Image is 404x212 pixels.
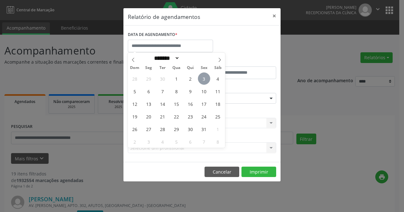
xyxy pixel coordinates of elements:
span: Qui [183,66,197,70]
span: Outubro 9, 2025 [184,85,196,97]
label: DATA DE AGENDAMENTO [128,30,177,40]
button: Close [268,8,281,24]
span: Outubro 17, 2025 [198,98,210,110]
span: Outubro 12, 2025 [128,98,141,110]
span: Outubro 30, 2025 [184,123,196,135]
span: Outubro 27, 2025 [142,123,155,135]
span: Outubro 1, 2025 [170,72,182,85]
select: Month [152,55,180,61]
span: Outubro 24, 2025 [198,110,210,123]
span: Sáb [211,66,225,70]
h5: Relatório de agendamentos [128,13,200,21]
span: Outubro 15, 2025 [170,98,182,110]
span: Outubro 7, 2025 [156,85,169,97]
span: Outubro 31, 2025 [198,123,210,135]
span: Outubro 11, 2025 [212,85,224,97]
span: Outubro 23, 2025 [184,110,196,123]
span: Novembro 6, 2025 [184,135,196,148]
span: Setembro 29, 2025 [142,72,155,85]
input: Year [180,55,200,61]
button: Imprimir [241,167,276,177]
span: Novembro 3, 2025 [142,135,155,148]
span: Outubro 16, 2025 [184,98,196,110]
span: Outubro 6, 2025 [142,85,155,97]
span: Ter [156,66,169,70]
span: Qua [169,66,183,70]
span: Novembro 2, 2025 [128,135,141,148]
span: Dom [128,66,142,70]
span: Outubro 26, 2025 [128,123,141,135]
span: Novembro 7, 2025 [198,135,210,148]
span: Outubro 10, 2025 [198,85,210,97]
span: Outubro 29, 2025 [170,123,182,135]
span: Outubro 3, 2025 [198,72,210,85]
span: Novembro 8, 2025 [212,135,224,148]
span: Outubro 22, 2025 [170,110,182,123]
span: Outubro 25, 2025 [212,110,224,123]
span: Outubro 14, 2025 [156,98,169,110]
span: Setembro 28, 2025 [128,72,141,85]
span: Outubro 13, 2025 [142,98,155,110]
span: Outubro 21, 2025 [156,110,169,123]
span: Outubro 8, 2025 [170,85,182,97]
span: Novembro 1, 2025 [212,123,224,135]
span: Novembro 4, 2025 [156,135,169,148]
button: Cancelar [205,167,239,177]
span: Outubro 28, 2025 [156,123,169,135]
span: Outubro 19, 2025 [128,110,141,123]
label: ATÉ [204,57,276,66]
span: Setembro 30, 2025 [156,72,169,85]
span: Outubro 4, 2025 [212,72,224,85]
span: Novembro 5, 2025 [170,135,182,148]
span: Seg [142,66,156,70]
span: Outubro 5, 2025 [128,85,141,97]
span: Sex [197,66,211,70]
span: Outubro 18, 2025 [212,98,224,110]
span: Outubro 2, 2025 [184,72,196,85]
span: Outubro 20, 2025 [142,110,155,123]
